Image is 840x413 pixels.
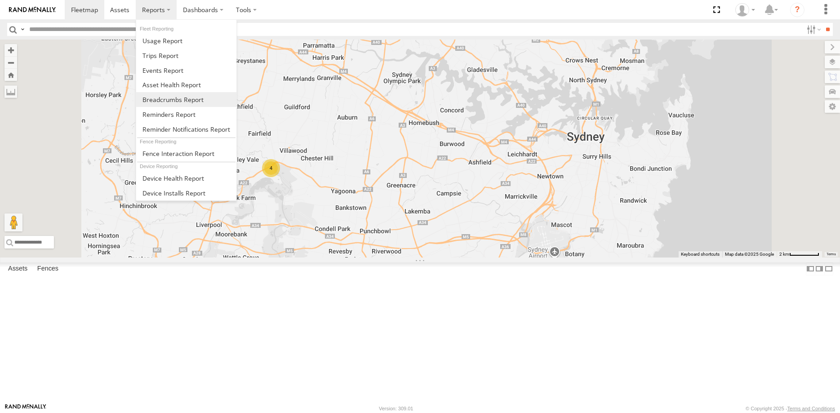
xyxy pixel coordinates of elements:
[779,252,789,257] span: 2 km
[136,92,236,107] a: Breadcrumbs Report
[4,69,17,81] button: Zoom Home
[777,251,822,258] button: Map Scale: 2 km per 63 pixels
[136,63,236,78] a: Full Events Report
[815,262,824,275] label: Dock Summary Table to the Right
[4,85,17,98] label: Measure
[827,253,836,256] a: Terms (opens in new tab)
[790,3,804,17] i: ?
[136,186,236,200] a: Device Installs Report
[806,262,815,275] label: Dock Summary Table to the Left
[136,33,236,48] a: Usage Report
[262,159,280,177] div: 4
[787,406,835,411] a: Terms and Conditions
[9,7,56,13] img: rand-logo.svg
[19,23,26,36] label: Search Query
[136,48,236,63] a: Trips Report
[746,406,835,411] div: © Copyright 2025 -
[5,404,46,413] a: Visit our Website
[824,262,833,275] label: Hide Summary Table
[136,146,236,161] a: Fence Interaction Report
[33,262,63,275] label: Fences
[825,100,840,113] label: Map Settings
[4,56,17,69] button: Zoom out
[136,77,236,92] a: Asset Health Report
[732,3,758,17] div: Quang MAC
[803,23,822,36] label: Search Filter Options
[681,251,720,258] button: Keyboard shortcuts
[136,107,236,122] a: Reminders Report
[4,44,17,56] button: Zoom in
[4,213,22,231] button: Drag Pegman onto the map to open Street View
[725,252,774,257] span: Map data ©2025 Google
[136,122,236,137] a: Service Reminder Notifications Report
[4,262,32,275] label: Assets
[136,171,236,186] a: Device Health Report
[379,406,413,411] div: Version: 309.01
